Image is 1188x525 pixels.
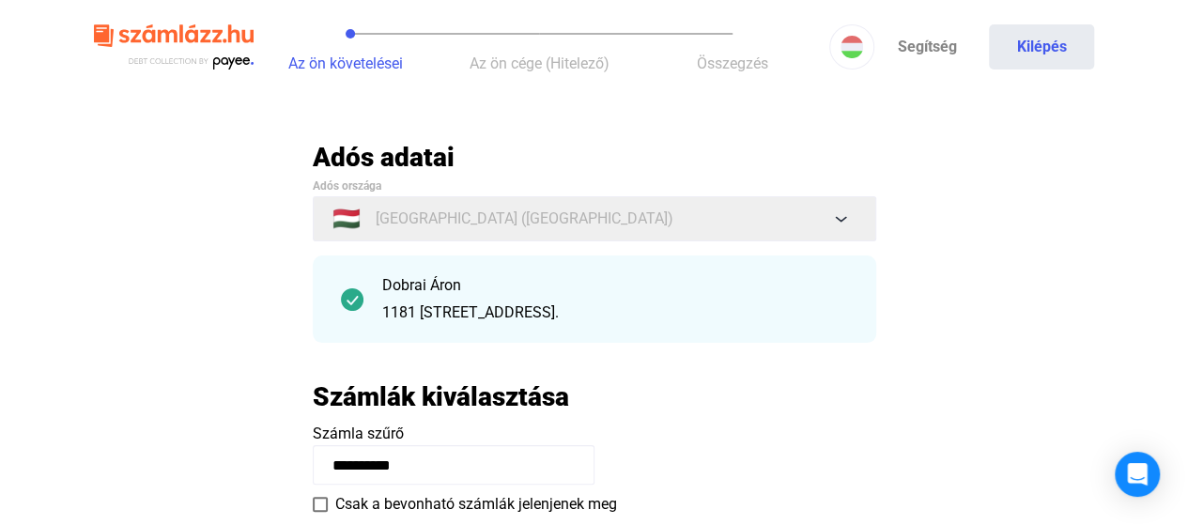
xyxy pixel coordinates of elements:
[288,54,403,72] span: Az ön követelései
[341,288,363,311] img: checkmark-darker-green-circle
[841,36,863,58] img: HU
[382,274,848,297] div: Dobrai Áron
[874,24,980,69] a: Segítség
[313,196,876,241] button: 🇭🇺[GEOGRAPHIC_DATA] ([GEOGRAPHIC_DATA])
[313,179,381,193] span: Adós országa
[989,24,1094,69] button: Kilépés
[376,208,673,230] span: [GEOGRAPHIC_DATA] ([GEOGRAPHIC_DATA])
[313,425,404,442] span: Számla szűrő
[829,24,874,69] button: HU
[94,17,254,78] img: szamlazzhu-logo
[470,54,609,72] span: Az ön cége (Hitelező)
[335,493,617,516] span: Csak a bevonható számlák jelenjenek meg
[382,301,848,324] div: 1181 [STREET_ADDRESS].
[313,141,876,174] h2: Adós adatai
[1115,452,1160,497] div: Open Intercom Messenger
[332,208,361,230] span: 🇭🇺
[697,54,768,72] span: Összegzés
[313,380,569,413] h2: Számlák kiválasztása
